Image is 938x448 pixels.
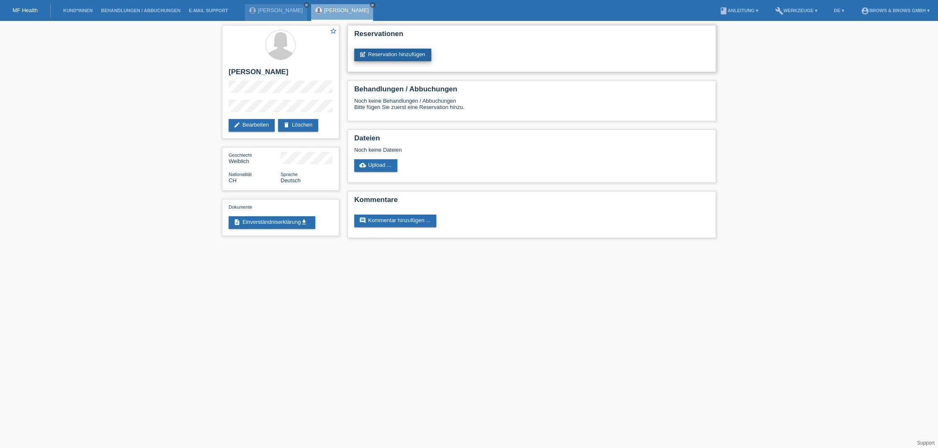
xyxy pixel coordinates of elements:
[258,7,303,13] a: [PERSON_NAME]
[59,8,97,13] a: Kund*innen
[229,205,252,210] span: Dokumente
[354,215,436,227] a: commentKommentar hinzufügen ...
[229,68,332,80] h2: [PERSON_NAME]
[359,51,366,58] i: post_add
[830,8,848,13] a: DE ▾
[304,3,309,7] i: close
[917,440,935,446] a: Support
[281,177,301,184] span: Deutsch
[330,27,337,35] i: star_border
[371,3,375,7] i: close
[857,8,934,13] a: account_circleBrows & Brows GmbH ▾
[354,85,709,98] h2: Behandlungen / Abbuchungen
[354,49,431,61] a: post_addReservation hinzufügen
[229,216,315,229] a: descriptionEinverständniserklärungget_app
[330,27,337,36] a: star_border
[354,147,610,153] div: Noch keine Dateien
[354,30,709,42] h2: Reservationen
[359,162,366,168] i: cloud_upload
[354,134,709,147] h2: Dateien
[229,152,281,164] div: Weiblich
[775,7,783,15] i: build
[719,7,728,15] i: book
[370,2,376,8] a: close
[13,7,38,13] a: MF Health
[229,119,275,132] a: editBearbeiten
[185,8,232,13] a: E-Mail Support
[324,7,369,13] a: [PERSON_NAME]
[97,8,185,13] a: Behandlungen / Abbuchungen
[229,172,252,177] span: Nationalität
[861,7,869,15] i: account_circle
[354,196,709,208] h2: Kommentare
[283,122,290,128] i: delete
[278,119,318,132] a: deleteLöschen
[771,8,822,13] a: buildWerkzeuge ▾
[229,177,237,184] span: Schweiz
[234,122,240,128] i: edit
[301,219,307,225] i: get_app
[229,153,252,158] span: Geschlecht
[715,8,763,13] a: bookAnleitung ▾
[354,98,709,117] div: Noch keine Behandlungen / Abbuchungen Bitte fügen Sie zuerst eine Reservation hinzu.
[304,2,309,8] a: close
[281,172,298,177] span: Sprache
[234,219,240,225] i: description
[359,217,366,224] i: comment
[354,159,397,172] a: cloud_uploadUpload ...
